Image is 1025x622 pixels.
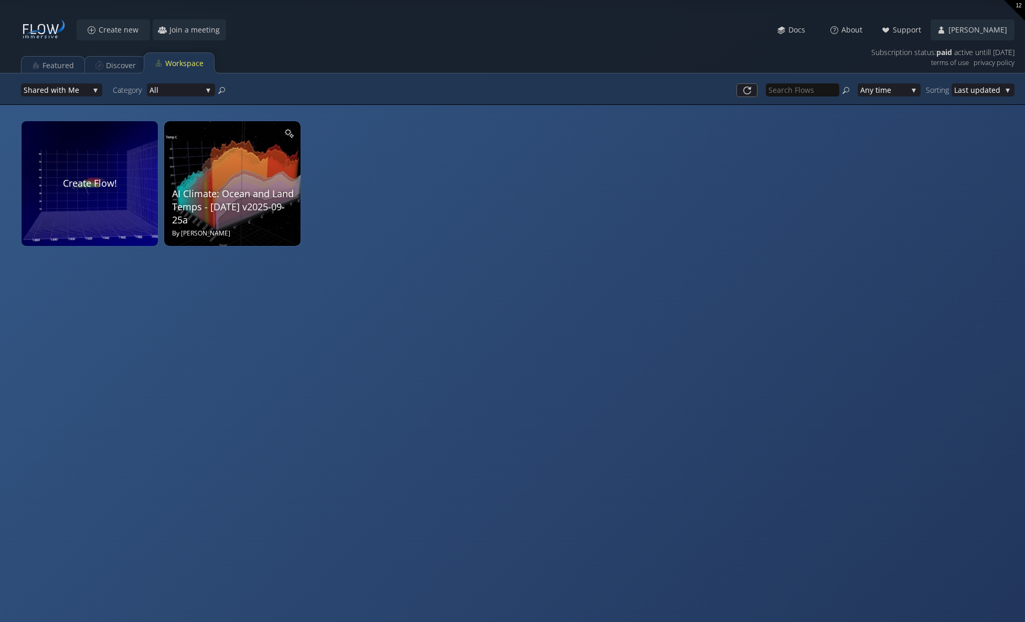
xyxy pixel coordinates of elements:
span: Support [892,25,927,35]
span: me [880,83,907,96]
span: st updated [962,83,1001,96]
span: Any ti [860,83,880,96]
span: La [954,83,962,96]
div: By [PERSON_NAME] [172,229,295,238]
span: [PERSON_NAME] [948,25,1013,35]
span: Docs [788,25,812,35]
div: Workspace [165,53,204,73]
span: Create new [98,25,145,35]
div: Category [113,83,147,96]
div: Featured [42,56,74,76]
div: AI Climate: Ocean and Land Temps - [DATE] v2025-09-25a [172,187,295,227]
div: Sorting [926,83,952,96]
a: terms of use [931,56,969,69]
a: privacy policy [974,56,1015,69]
span: About [841,25,869,35]
input: Search Flows [766,83,839,96]
span: Join a meeting [169,25,226,35]
div: Discover [106,56,136,76]
span: ed with Me [40,83,89,96]
span: All [150,83,202,96]
span: Shar [24,83,40,96]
